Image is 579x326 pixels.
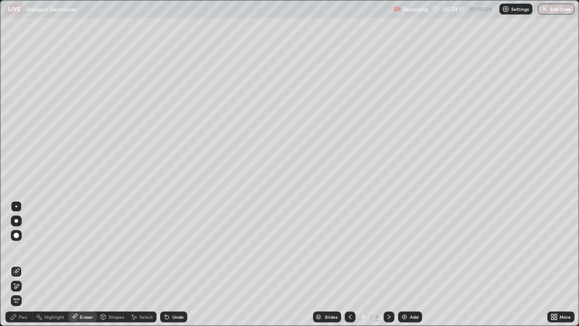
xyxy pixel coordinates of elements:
div: Undo [172,315,184,319]
p: Halogen Derivatives [27,5,77,13]
span: Erase all [11,298,21,303]
div: 9 [359,314,368,320]
button: End Class [538,4,574,14]
p: LIVE [8,5,20,13]
img: end-class-cross [541,5,548,13]
div: More [560,315,571,319]
img: recording.375f2c34.svg [394,5,401,13]
div: Slides [325,315,337,319]
div: / [370,314,373,320]
div: Pen [19,315,27,319]
div: 9 [375,313,380,321]
img: class-settings-icons [502,5,509,13]
div: Shapes [109,315,124,319]
div: Eraser [80,315,93,319]
div: Add [410,315,418,319]
p: Recording [403,6,428,13]
div: Select [139,315,153,319]
div: Highlight [44,315,64,319]
img: add-slide-button [401,313,408,321]
p: Settings [511,7,529,11]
